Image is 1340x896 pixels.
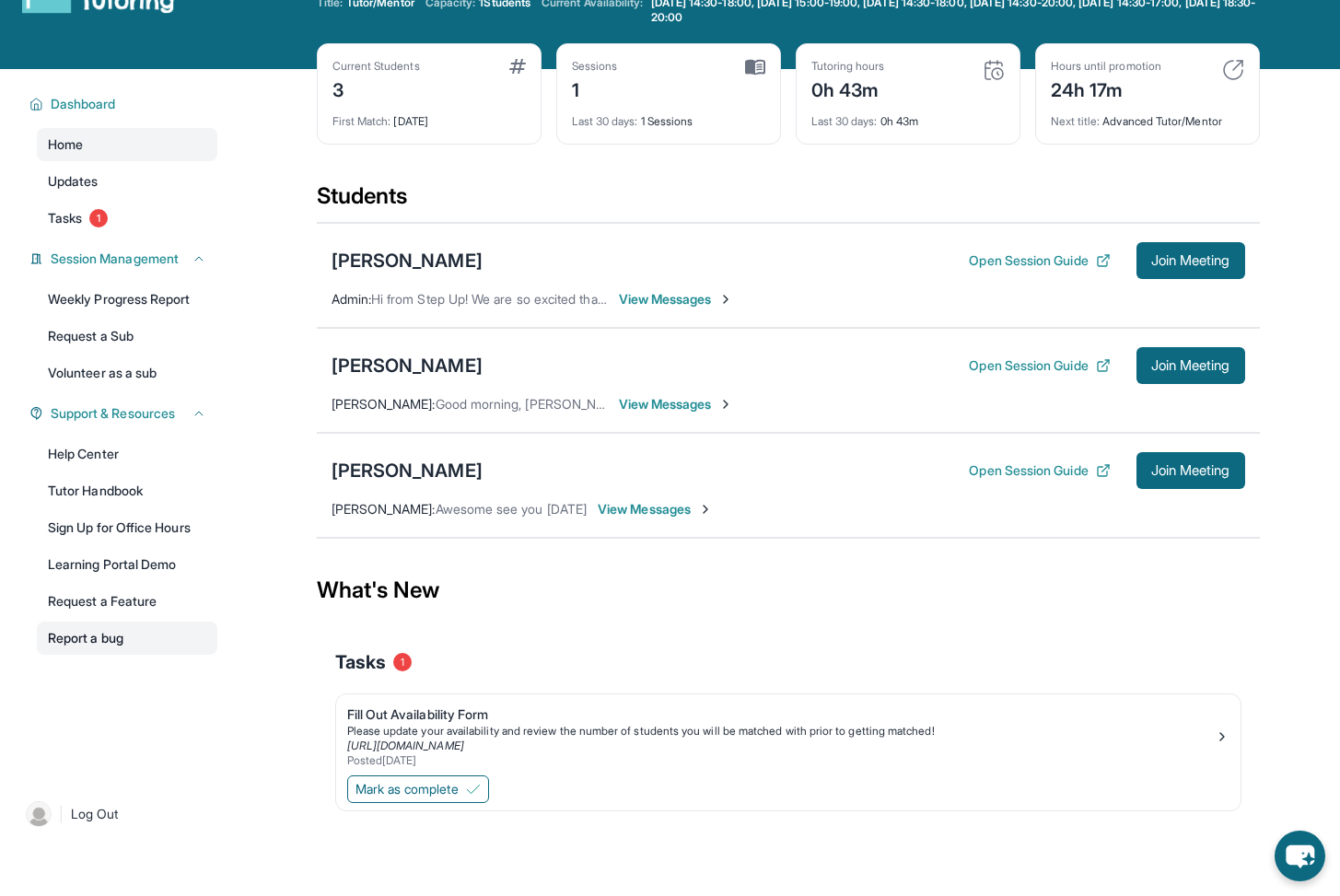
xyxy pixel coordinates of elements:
[37,320,217,353] a: Request a Sub
[572,74,618,103] div: 1
[619,290,734,308] span: View Messages
[37,165,217,198] a: Updates
[355,780,459,798] span: Mark as complete
[43,95,206,113] button: Dashboard
[572,59,618,74] div: Sessions
[37,437,217,471] a: Help Center
[1151,360,1230,371] span: Join Meeting
[51,404,175,423] span: Support & Resources
[37,474,217,507] a: Tutor Handbook
[598,500,713,518] span: View Messages
[37,511,217,544] a: Sign Up for Office Hours
[969,356,1110,375] button: Open Session Guide
[811,59,885,74] div: Tutoring hours
[347,775,489,803] button: Mark as complete
[317,550,1260,631] div: What's New
[51,95,116,113] span: Dashboard
[18,794,217,834] a: |Log Out
[332,501,436,517] span: [PERSON_NAME] :
[347,705,1215,724] div: Fill Out Availability Form
[718,397,733,412] img: Chevron-Right
[332,114,391,128] span: First Match :
[51,250,179,268] span: Session Management
[347,724,1215,739] div: Please update your availability and review the number of students you will be matched with prior ...
[1051,103,1244,129] div: Advanced Tutor/Mentor
[37,622,217,655] a: Report a bug
[347,753,1215,768] div: Posted [DATE]
[37,202,217,235] a: Tasks1
[37,548,217,581] a: Learning Portal Demo
[811,103,1005,129] div: 0h 43m
[37,128,217,161] a: Home
[698,502,713,517] img: Chevron-Right
[619,395,734,413] span: View Messages
[1051,59,1161,74] div: Hours until promotion
[718,292,733,307] img: Chevron-Right
[37,356,217,390] a: Volunteer as a sub
[332,248,483,273] div: [PERSON_NAME]
[572,114,638,128] span: Last 30 days :
[332,396,436,412] span: [PERSON_NAME] :
[509,59,526,74] img: card
[969,461,1110,480] button: Open Session Guide
[332,353,483,378] div: [PERSON_NAME]
[59,803,64,825] span: |
[37,283,217,316] a: Weekly Progress Report
[1151,255,1230,266] span: Join Meeting
[572,103,765,129] div: 1 Sessions
[336,694,1241,772] a: Fill Out Availability FormPlease update your availability and review the number of students you w...
[393,653,412,671] span: 1
[317,181,1260,222] div: Students
[347,739,464,752] a: [URL][DOMAIN_NAME]
[1051,114,1101,128] span: Next title :
[1151,465,1230,476] span: Join Meeting
[37,585,217,618] a: Request a Feature
[332,458,483,483] div: [PERSON_NAME]
[332,59,420,74] div: Current Students
[26,801,52,827] img: user-img
[811,74,885,103] div: 0h 43m
[969,251,1110,270] button: Open Session Guide
[332,291,371,307] span: Admin :
[1136,452,1245,489] button: Join Meeting
[43,250,206,268] button: Session Management
[466,782,481,797] img: Mark as complete
[1051,74,1161,103] div: 24h 17m
[43,404,206,423] button: Support & Resources
[89,209,108,227] span: 1
[48,135,83,154] span: Home
[811,114,878,128] span: Last 30 days :
[436,501,588,517] span: Awesome see you [DATE]
[745,59,765,76] img: card
[983,59,1005,81] img: card
[71,805,119,823] span: Log Out
[332,103,526,129] div: [DATE]
[1136,242,1245,279] button: Join Meeting
[335,649,386,675] span: Tasks
[48,172,99,191] span: Updates
[48,209,82,227] span: Tasks
[332,74,420,103] div: 3
[1136,347,1245,384] button: Join Meeting
[1275,831,1325,881] button: chat-button
[1222,59,1244,81] img: card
